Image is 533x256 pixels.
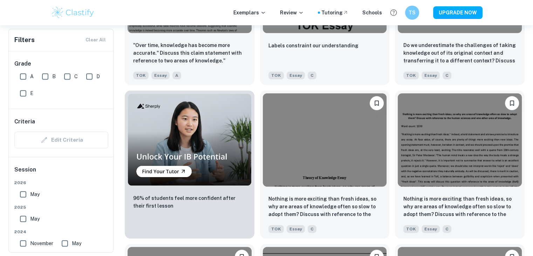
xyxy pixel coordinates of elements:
div: Criteria filters are unavailable when searching by topic [14,132,108,148]
span: TOK [403,225,419,233]
p: Nothing is more exciting than fresh ideas, so why are areas of knowledge often so slow to adopt t... [403,195,516,219]
span: TOK [133,72,149,79]
span: May [30,190,40,198]
span: C [308,72,316,79]
span: TOK [268,225,284,233]
span: 2026 [14,180,108,186]
a: BookmarkNothing is more exciting than fresh ideas, so why are areas of knowledge often so slow to... [395,90,525,238]
img: Clastify logo [51,6,95,20]
button: Help and Feedback [388,7,399,19]
h6: Filters [14,35,35,45]
p: Labels constraint our understanding [268,42,358,49]
span: Essay [151,72,170,79]
a: Tutoring [321,9,348,16]
span: C [443,72,451,79]
p: Review [280,9,304,16]
span: TOK [268,72,284,79]
span: E [30,89,33,97]
h6: TS [408,9,416,16]
span: May [72,240,81,247]
span: May [30,215,40,223]
h6: Criteria [14,117,35,126]
button: UPGRADE NOW [433,6,483,19]
span: A [172,72,181,79]
span: C [74,73,78,80]
span: Essay [422,72,440,79]
button: Bookmark [370,96,384,110]
span: Essay [287,225,305,233]
img: TOK Essay example thumbnail: Nothing is more exciting than fresh idea [398,93,522,186]
p: "Over time, knowledge has become more accurate." Discuss this claim statement with reference to t... [133,41,246,65]
span: 2025 [14,204,108,210]
span: TOK [403,72,419,79]
img: TOK Essay example thumbnail: Nothing is more exciting than fresh idea [263,93,387,186]
a: BookmarkNothing is more exciting than fresh ideas, so why are areas of knowledge often so slow to... [260,90,390,238]
span: D [96,73,100,80]
span: C [308,225,316,233]
span: Essay [422,225,440,233]
h6: Session [14,166,108,180]
a: Thumbnail96% of students feel more confident after their first lesson [125,90,254,238]
p: Do we underestimate the challenges of taking knowledge out of its original context and transferri... [403,41,516,65]
span: B [52,73,56,80]
button: TS [405,6,419,20]
a: Schools [362,9,382,16]
p: 96% of students feel more confident after their first lesson [133,194,246,210]
span: Essay [287,72,305,79]
span: C [443,225,451,233]
button: Bookmark [505,96,519,110]
p: Nothing is more exciting than fresh ideas, so why are areas of knowledge often so slow to adopt t... [268,195,381,219]
p: Exemplars [233,9,266,16]
img: Thumbnail [128,93,252,186]
span: A [30,73,34,80]
h6: Grade [14,60,108,68]
span: November [30,240,53,247]
span: 2024 [14,229,108,235]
